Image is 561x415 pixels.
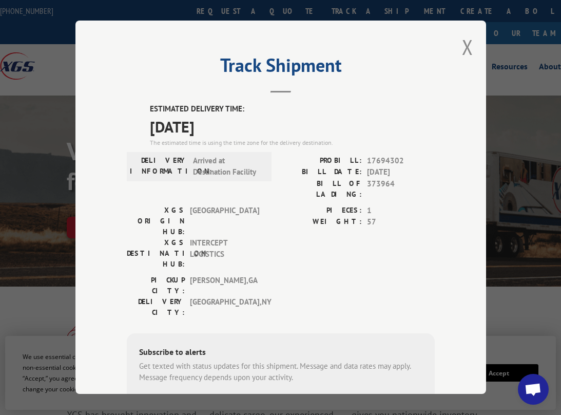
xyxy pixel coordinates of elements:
[367,155,435,167] span: 17694302
[367,216,435,228] span: 57
[190,296,259,318] span: [GEOGRAPHIC_DATA] , NY
[127,58,435,78] h2: Track Shipment
[130,155,188,178] label: DELIVERY INFORMATION:
[127,237,185,270] label: XGS DESTINATION HUB:
[127,296,185,318] label: DELIVERY CITY:
[150,138,435,147] div: The estimated time is using the time zone for the delivery destination.
[281,178,362,200] label: BILL OF LADING:
[367,205,435,217] span: 1
[150,115,435,138] span: [DATE]
[127,275,185,296] label: PICKUP CITY:
[139,346,422,361] div: Subscribe to alerts
[281,166,362,178] label: BILL DATE:
[190,237,259,270] span: INTERCEPT LOGISTICS
[367,178,435,200] span: 373964
[367,166,435,178] span: [DATE]
[127,205,185,237] label: XGS ORIGIN HUB:
[281,216,362,228] label: WEIGHT:
[281,155,362,167] label: PROBILL:
[190,205,259,237] span: [GEOGRAPHIC_DATA]
[150,103,435,115] label: ESTIMATED DELIVERY TIME:
[518,374,549,405] div: Open chat
[193,155,262,178] span: Arrived at Destination Facility
[190,275,259,296] span: [PERSON_NAME] , GA
[139,361,422,384] div: Get texted with status updates for this shipment. Message and data rates may apply. Message frequ...
[281,205,362,217] label: PIECES:
[462,33,473,61] button: Close modal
